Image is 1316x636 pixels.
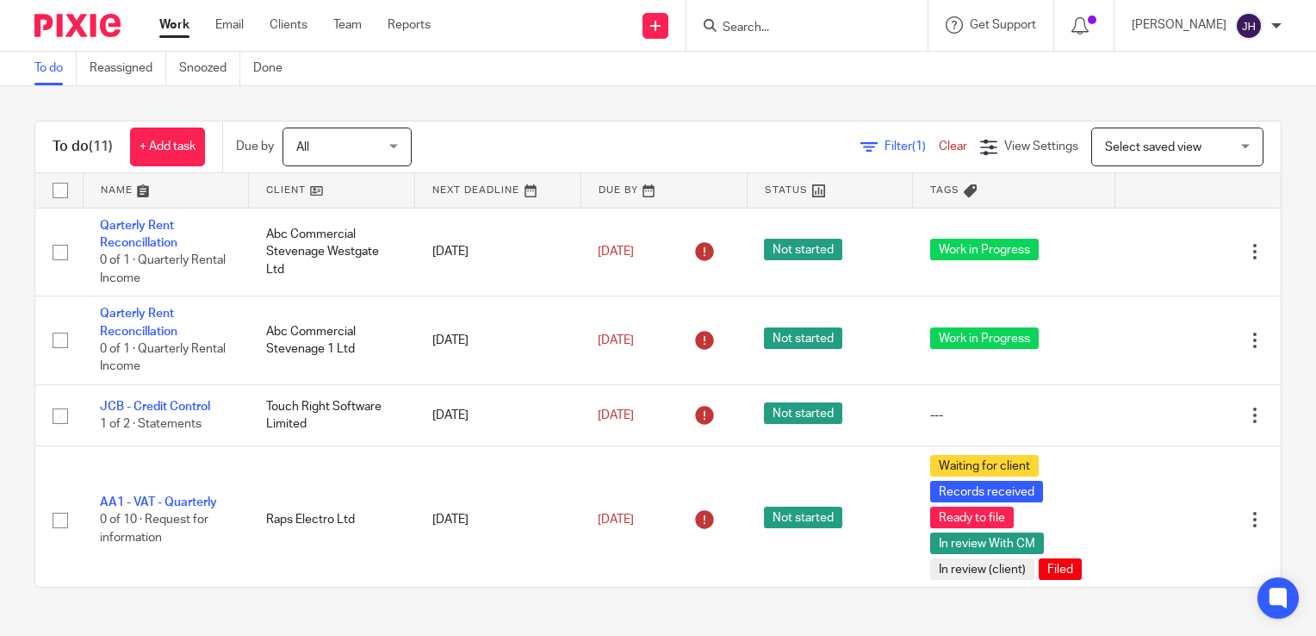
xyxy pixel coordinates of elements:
span: Filter [885,140,939,153]
span: Ready to file [930,507,1014,528]
span: Work in Progress [930,239,1039,260]
span: (11) [89,140,113,153]
a: To do [34,52,77,85]
td: Abc Commercial Stevenage 1 Ltd [249,296,415,385]
span: Not started [764,239,842,260]
span: Records received [930,481,1043,502]
a: Snoozed [179,52,240,85]
span: 0 of 1 · Quarterly Rental Income [100,254,226,284]
td: Raps Electro Ltd [249,446,415,594]
span: All [296,141,309,153]
p: [PERSON_NAME] [1132,16,1226,34]
span: (1) [912,140,926,153]
span: [DATE] [598,514,634,526]
td: [DATE] [415,446,581,594]
span: In review With CM [930,533,1044,554]
input: Search [721,21,876,36]
div: --- [930,407,1097,424]
span: View Settings [1004,140,1078,153]
span: Work in Progress [930,327,1039,349]
span: Waiting for client [930,455,1039,477]
a: Done [253,52,295,85]
span: Filed [1039,558,1082,580]
span: 1 of 2 · Statements [100,418,202,430]
a: Work [159,16,189,34]
span: [DATE] [598,334,634,346]
a: Qarterly Rent Reconcillation [100,308,177,337]
a: Reassigned [90,52,166,85]
a: + Add task [130,128,205,166]
a: Reports [388,16,431,34]
span: Tags [930,185,959,195]
span: Get Support [970,19,1036,31]
span: Not started [764,327,842,349]
a: AA1 - VAT - Quarterly [100,496,217,508]
span: In review (client) [930,558,1034,580]
td: [DATE] [415,385,581,446]
td: [DATE] [415,296,581,385]
h1: To do [53,138,113,156]
a: Team [333,16,362,34]
img: svg%3E [1235,12,1263,40]
p: Due by [236,138,274,155]
td: [DATE] [415,208,581,296]
a: Email [215,16,244,34]
td: Abc Commercial Stevenage Westgate Ltd [249,208,415,296]
span: 0 of 10 · Request for information [100,514,208,544]
td: Touch Right Software Limited [249,385,415,446]
img: Pixie [34,14,121,37]
span: [DATE] [598,246,634,258]
a: Clients [270,16,307,34]
a: JCB - Credit Control [100,401,210,413]
span: Not started [764,507,842,528]
span: Select saved view [1105,141,1201,153]
span: [DATE] [598,409,634,421]
a: Clear [939,140,967,153]
span: Not started [764,402,842,424]
a: Qarterly Rent Reconcillation [100,220,177,249]
span: 0 of 1 · Quarterly Rental Income [100,343,226,373]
